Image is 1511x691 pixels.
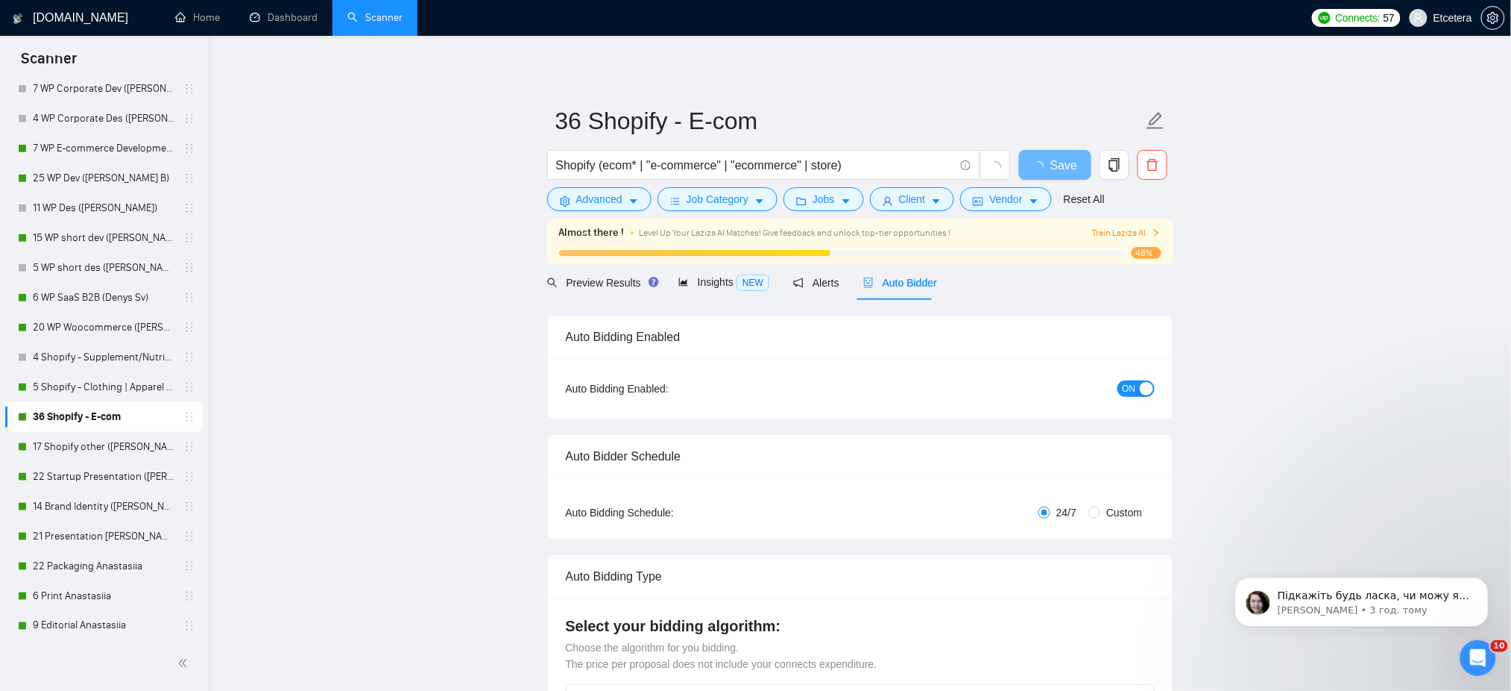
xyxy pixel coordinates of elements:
[183,322,195,334] span: holder
[1100,158,1129,172] span: copy
[560,196,570,207] span: setting
[973,196,983,207] span: idcard
[883,196,893,207] span: user
[33,581,174,611] a: 6 Print Anastasiia
[1213,546,1511,651] iframe: Intercom notifications повідомлення
[183,501,195,513] span: holder
[670,196,681,207] span: bars
[783,187,864,211] button: folderJobscaret-down
[1319,12,1331,24] img: upwork-logo.png
[33,163,174,193] a: 25 WP Dev ([PERSON_NAME] B)
[628,196,639,207] span: caret-down
[33,283,174,313] a: 6 WP SaaS B2B (Denys Sv)
[33,134,174,163] a: 7 WP E-commerce Development ([PERSON_NAME] B)
[1481,6,1505,30] button: setting
[183,620,195,632] span: holder
[33,611,174,641] a: 9 Editorial Anastasiia
[1336,10,1381,26] span: Connects:
[33,551,174,581] a: 22 Packaging Anastasiia
[793,277,839,289] span: Alerts
[183,471,195,483] span: holder
[183,83,195,95] span: holder
[647,275,660,289] div: Tooltip anchor
[9,48,89,79] span: Scanner
[1064,191,1105,207] a: Reset All
[793,278,804,288] span: notification
[175,11,220,24] a: homeHome
[183,172,195,184] span: holder
[183,202,195,214] span: holder
[1384,10,1395,26] span: 57
[556,156,954,175] input: Search Freelance Jobs...
[1491,640,1508,652] span: 10
[1100,150,1129,180] button: copy
[1413,13,1424,23] span: user
[566,316,1155,358] div: Auto Bidding Enabled
[33,432,174,462] a: 17 Shopify other ([PERSON_NAME])
[1146,111,1165,131] span: edit
[547,278,558,288] span: search
[183,292,195,304] span: holder
[183,262,195,274] span: holder
[863,277,937,289] span: Auto Bidder
[899,191,926,207] span: Client
[961,160,971,170] span: info-circle
[841,196,851,207] span: caret-down
[33,104,174,134] a: 4 WP Corporate Des ([PERSON_NAME])
[1123,381,1136,397] span: ON
[566,555,1155,598] div: Auto Bidding Type
[555,102,1143,140] input: Scanner name...
[1138,150,1167,180] button: delete
[559,225,625,241] span: Almost there !
[183,232,195,244] span: holder
[657,187,777,211] button: barsJob Categorycaret-down
[1138,158,1167,172] span: delete
[566,435,1155,478] div: Auto Bidder Schedule
[863,278,874,288] span: robot
[347,11,403,24] a: searchScanner
[183,381,195,393] span: holder
[754,196,765,207] span: caret-down
[989,191,1022,207] span: Vendor
[1032,161,1050,173] span: loading
[931,196,941,207] span: caret-down
[1019,150,1091,180] button: Save
[183,351,195,363] span: holder
[33,462,174,492] a: 22 Startup Presentation ([PERSON_NAME])
[960,187,1051,211] button: idcardVendorcaret-down
[250,11,318,24] a: dashboardDashboard
[1482,12,1504,24] span: setting
[813,191,835,207] span: Jobs
[1460,640,1496,676] iframe: Intercom live chat
[33,253,174,283] a: 5 WP short des ([PERSON_NAME])
[678,276,769,288] span: Insights
[33,522,174,551] a: 21 Presentation [PERSON_NAME]
[796,196,807,207] span: folder
[547,277,654,289] span: Preview Results
[687,191,748,207] span: Job Category
[183,560,195,572] span: holder
[576,191,622,207] span: Advanced
[1132,247,1161,259] span: 48%
[566,616,1155,637] h4: Select your bidding algorithm:
[566,381,762,397] div: Auto Bidding Enabled:
[183,113,195,125] span: holder
[678,277,689,287] span: area-chart
[1050,504,1082,521] span: 24/7
[13,7,23,31] img: logo
[1029,196,1039,207] span: caret-down
[33,492,174,522] a: 14 Brand Identity ([PERSON_NAME])
[988,161,1002,175] span: loading
[1092,226,1161,240] button: Train Laziza AI
[1481,12,1505,24] a: setting
[33,402,174,432] a: 36 Shopify - E-com
[736,275,769,291] span: NEW
[640,228,951,238] span: Level Up Your Laziza AI Matches! Give feedback and unlock top-tier opportunities !
[183,143,195,154] span: holder
[33,343,174,372] a: 4 Shopify - Supplement/Nutrition/Food Website
[33,372,174,402] a: 5 Shopify - Clothing | Apparel Website
[566,504,762,521] div: Auto Bidding Schedule:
